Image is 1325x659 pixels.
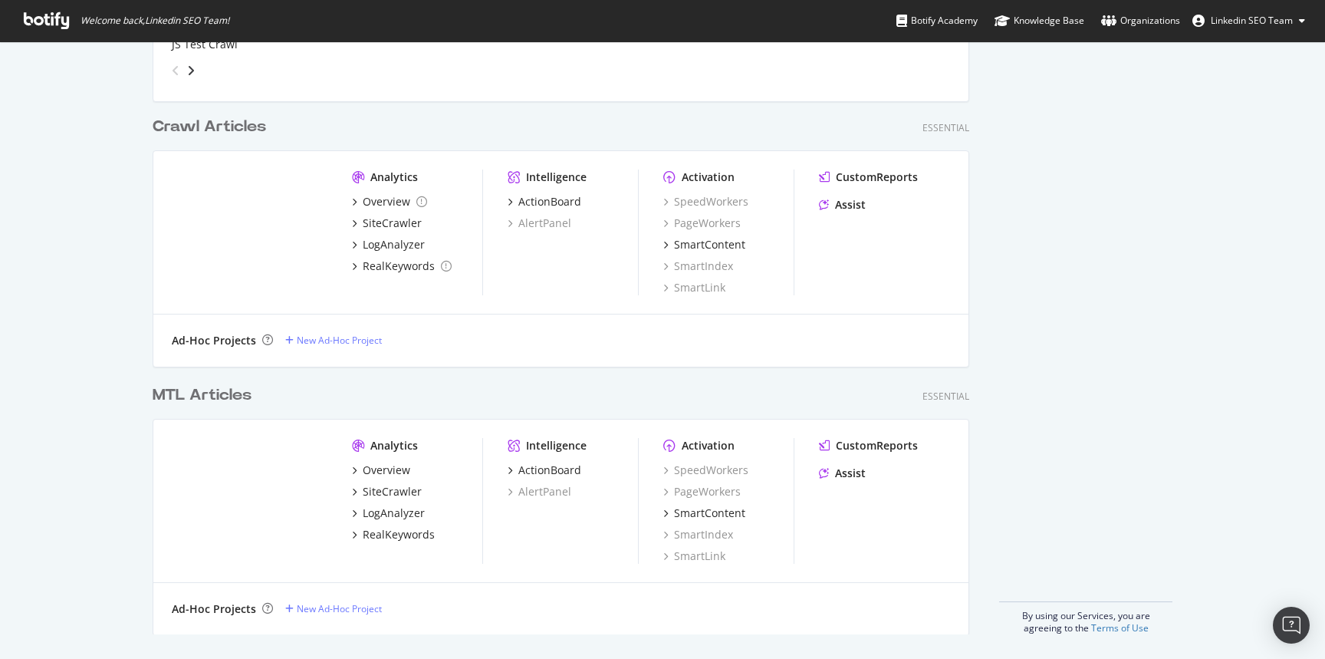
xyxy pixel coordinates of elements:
div: LogAnalyzer [363,506,425,521]
a: SmartContent [663,237,745,252]
div: Overview [363,463,410,478]
div: Analytics [370,170,418,185]
div: CustomReports [836,170,918,185]
div: Intelligence [526,170,587,185]
a: Assist [819,197,866,213]
a: SmartContent [663,506,745,521]
div: Ad-Hoc Projects [172,333,256,348]
a: SmartLink [663,549,725,564]
div: New Ad-Hoc Project [297,334,382,347]
a: Crawl Articles [153,116,272,138]
div: New Ad-Hoc Project [297,602,382,615]
div: SiteCrawler [363,484,422,499]
a: PageWorkers [663,484,741,499]
div: Crawl Articles [153,116,266,138]
a: SpeedWorkers [663,194,748,209]
button: Linkedin SEO Team [1180,8,1317,33]
span: Welcome back, Linkedin SEO Team ! [81,15,229,27]
div: By using our Services, you are agreeing to the [999,601,1172,634]
a: Terms of Use [1091,621,1149,634]
div: Intelligence [526,438,587,453]
div: Essential [922,390,969,403]
span: Linkedin SEO Team [1211,14,1293,27]
a: SmartIndex [663,527,733,542]
div: Assist [835,197,866,213]
a: AlertPanel [508,216,571,231]
a: Assist [819,466,866,481]
div: LogAnalyzer [363,237,425,252]
div: RealKeywords [363,259,435,274]
div: ActionBoard [518,463,581,478]
div: Open Intercom Messenger [1273,607,1310,644]
div: CustomReports [836,438,918,453]
img: Crawlarticles.com [172,170,327,294]
div: Knowledge Base [995,13,1084,28]
a: MTL Articles [153,384,258,407]
div: SmartContent [674,506,745,521]
div: angle-left [166,58,186,83]
a: SiteCrawler [352,484,422,499]
a: Overview [352,194,427,209]
div: Ad-Hoc Projects [172,601,256,617]
div: angle-right [186,63,196,78]
div: Essential [922,121,969,134]
div: Activation [682,438,735,453]
div: Botify Academy [896,13,978,28]
a: CustomReports [819,170,918,185]
a: LogAnalyzer [352,237,425,252]
a: New Ad-Hoc Project [285,602,382,615]
div: SmartContent [674,237,745,252]
div: Activation [682,170,735,185]
a: RealKeywords [352,259,452,274]
a: New Ad-Hoc Project [285,334,382,347]
div: Assist [835,466,866,481]
div: SiteCrawler [363,216,422,231]
a: PageWorkers [663,216,741,231]
a: SiteCrawler [352,216,422,231]
div: MTL Articles [153,384,252,407]
a: SpeedWorkers [663,463,748,478]
a: SmartLink [663,280,725,295]
a: SmartIndex [663,259,733,274]
div: Organizations [1101,13,1180,28]
div: ActionBoard [518,194,581,209]
a: ActionBoard [508,194,581,209]
div: Overview [363,194,410,209]
a: RealKeywords [352,527,435,542]
a: LogAnalyzer [352,506,425,521]
a: JS Test Crawl [172,37,238,52]
a: ActionBoard [508,463,581,478]
a: Overview [352,463,410,478]
div: Analytics [370,438,418,453]
a: AlertPanel [508,484,571,499]
img: keywordarticles.com [172,438,327,562]
div: RealKeywords [363,527,435,542]
a: CustomReports [819,438,918,453]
